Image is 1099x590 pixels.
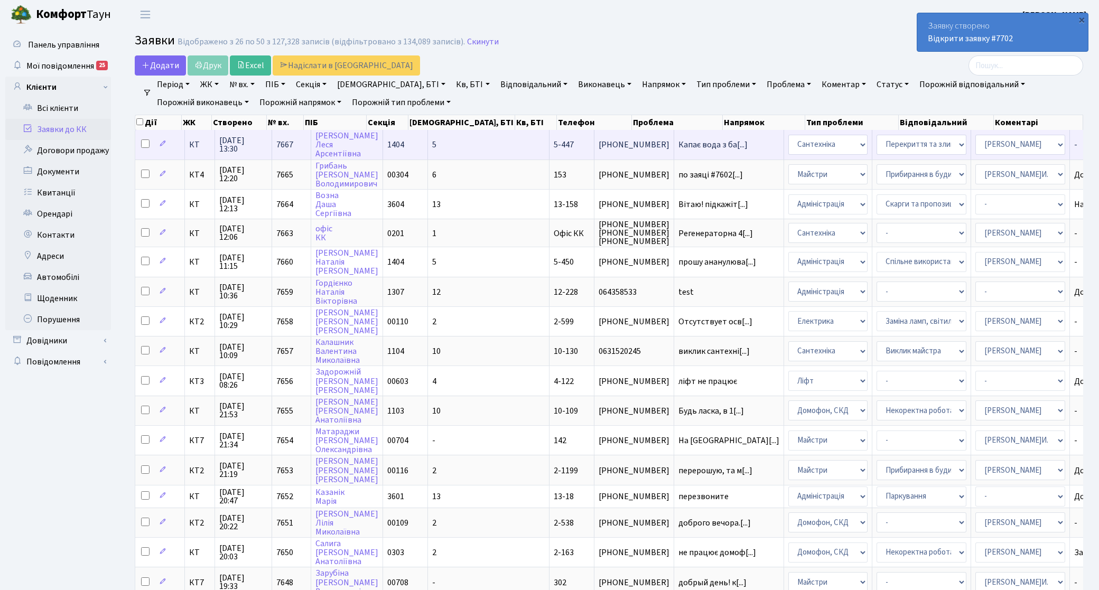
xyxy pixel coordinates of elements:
span: 7653 [276,465,293,476]
th: Напрямок [723,115,805,130]
a: офісКК [315,223,332,244]
th: Проблема [632,115,722,130]
span: 153 [554,169,566,181]
span: 4-122 [554,376,574,387]
span: 0201 [387,228,404,239]
b: Комфорт [36,6,87,23]
span: [PHONE_NUMBER] [599,258,669,266]
a: Заявки до КК [5,119,111,140]
a: Орендарі [5,203,111,224]
span: [DATE] 11:15 [219,254,267,270]
span: 7655 [276,405,293,417]
span: [DATE] 10:29 [219,313,267,330]
span: 2 [432,517,436,529]
span: 2-163 [554,547,574,558]
span: 2 [432,547,436,558]
a: Проблема [762,76,815,93]
span: КТ [189,258,210,266]
span: 3604 [387,199,404,210]
a: [PERSON_NAME]ЛесяАрсентіївна [315,130,378,160]
input: Пошук... [968,55,1083,76]
a: Клієнти [5,77,111,98]
div: Заявку створено [917,13,1088,51]
a: Виконавець [574,76,636,93]
a: Документи [5,161,111,182]
span: ліфт не працює [678,377,779,386]
a: Задорожній[PERSON_NAME][PERSON_NAME] [315,367,378,396]
span: 00304 [387,169,408,181]
span: 1404 [387,256,404,268]
span: 0303 [387,547,404,558]
span: 13-158 [554,199,578,210]
span: 7654 [276,435,293,446]
a: Скинути [467,37,499,47]
span: 3601 [387,491,404,502]
span: 1104 [387,345,404,357]
a: Відкрити заявку #7702 [928,33,1013,44]
span: Вітаю! підкажіт[...] [678,199,748,210]
div: × [1076,14,1087,25]
span: 12-228 [554,286,578,298]
th: Телефон [557,115,632,130]
div: 25 [96,61,108,70]
button: Переключити навігацію [132,6,159,23]
th: [DEMOGRAPHIC_DATA], БТІ [408,115,515,130]
a: КазанікМарія [315,486,344,507]
span: На [GEOGRAPHIC_DATA][...] [678,435,779,446]
span: 302 [554,577,566,588]
span: перезвоните [678,492,779,501]
th: Кв, БТІ [515,115,557,130]
span: 00603 [387,376,408,387]
b: [PERSON_NAME] [1022,9,1086,21]
span: КТ3 [189,377,210,386]
span: 13 [432,199,441,210]
span: [DATE] 20:22 [219,514,267,531]
a: ПІБ [261,76,290,93]
span: 0631520245 [599,347,669,355]
a: Додати [135,55,186,76]
span: КТ7 [189,578,210,587]
span: КТ [189,492,210,501]
span: [PHONE_NUMBER] [599,141,669,149]
span: КТ [189,548,210,557]
a: Грибань[PERSON_NAME]Володимирович [315,160,378,190]
span: 7657 [276,345,293,357]
span: КТ [189,229,210,238]
a: Напрямок [638,76,690,93]
span: [DATE] 21:53 [219,402,267,419]
span: прошу ананулюва[...] [678,256,756,268]
span: 5 [432,256,436,268]
span: 2-599 [554,316,574,327]
a: Порожній виконавець [153,93,253,111]
span: КТ2 [189,519,210,527]
span: 7652 [276,491,293,502]
a: [DEMOGRAPHIC_DATA], БТІ [333,76,450,93]
a: Порожній відповідальний [915,76,1029,93]
a: [PERSON_NAME][PERSON_NAME][PERSON_NAME] [315,456,378,485]
span: 7656 [276,376,293,387]
th: Коментарі [994,115,1083,130]
a: [PERSON_NAME]Наталія[PERSON_NAME] [315,247,378,277]
span: [PHONE_NUMBER] [599,377,669,386]
span: [DATE] 08:26 [219,372,267,389]
a: КалашникВалентинаМиколаївна [315,336,360,366]
a: Порожній напрямок [255,93,346,111]
span: перерошую, та м[...] [678,465,752,476]
span: Регенераторна 4[...] [678,228,753,239]
a: ВознаДашаСергіївна [315,190,351,219]
th: Дії [135,115,182,130]
span: 7650 [276,547,293,558]
span: 4 [432,376,436,387]
a: [PERSON_NAME][PERSON_NAME][PERSON_NAME] [315,307,378,336]
span: Таун [36,6,111,24]
th: № вх. [267,115,304,130]
a: Квитанції [5,182,111,203]
span: 5 [432,139,436,151]
span: по заяці #7602[...] [678,169,743,181]
a: Кв, БТІ [452,76,493,93]
span: 7660 [276,256,293,268]
div: Відображено з 26 по 50 з 127,328 записів (відфільтровано з 134,089 записів). [178,37,465,47]
span: 00110 [387,316,408,327]
a: [PERSON_NAME] [1022,8,1086,21]
span: виклик сантехні[...] [678,345,750,357]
